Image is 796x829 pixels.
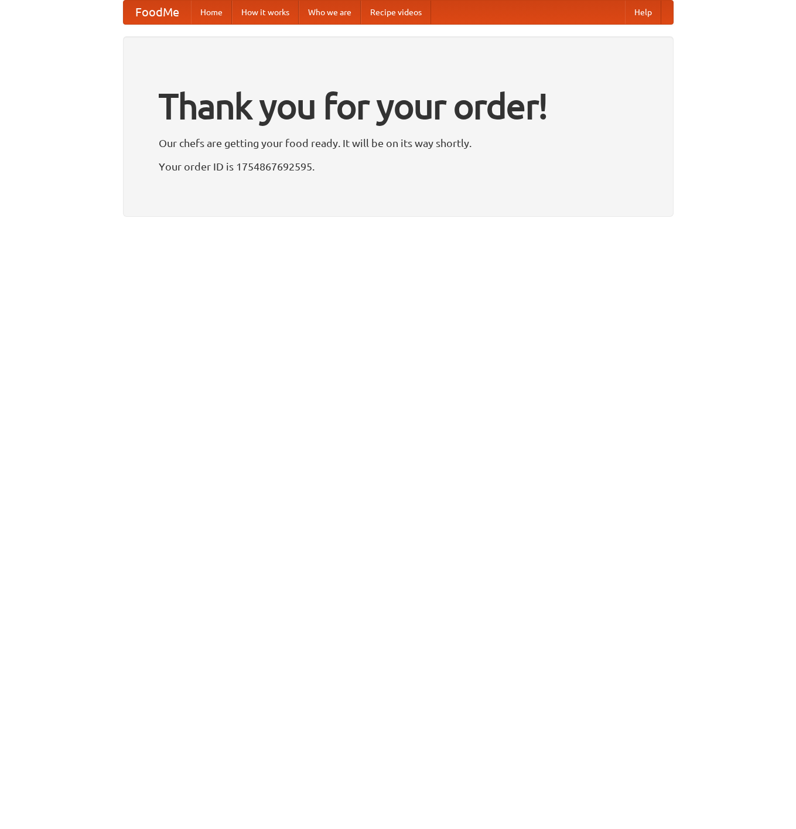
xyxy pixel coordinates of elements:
a: Recipe videos [361,1,431,24]
p: Your order ID is 1754867692595. [159,158,638,175]
h1: Thank you for your order! [159,78,638,134]
a: Home [191,1,232,24]
a: FoodMe [124,1,191,24]
a: How it works [232,1,299,24]
p: Our chefs are getting your food ready. It will be on its way shortly. [159,134,638,152]
a: Help [625,1,661,24]
a: Who we are [299,1,361,24]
